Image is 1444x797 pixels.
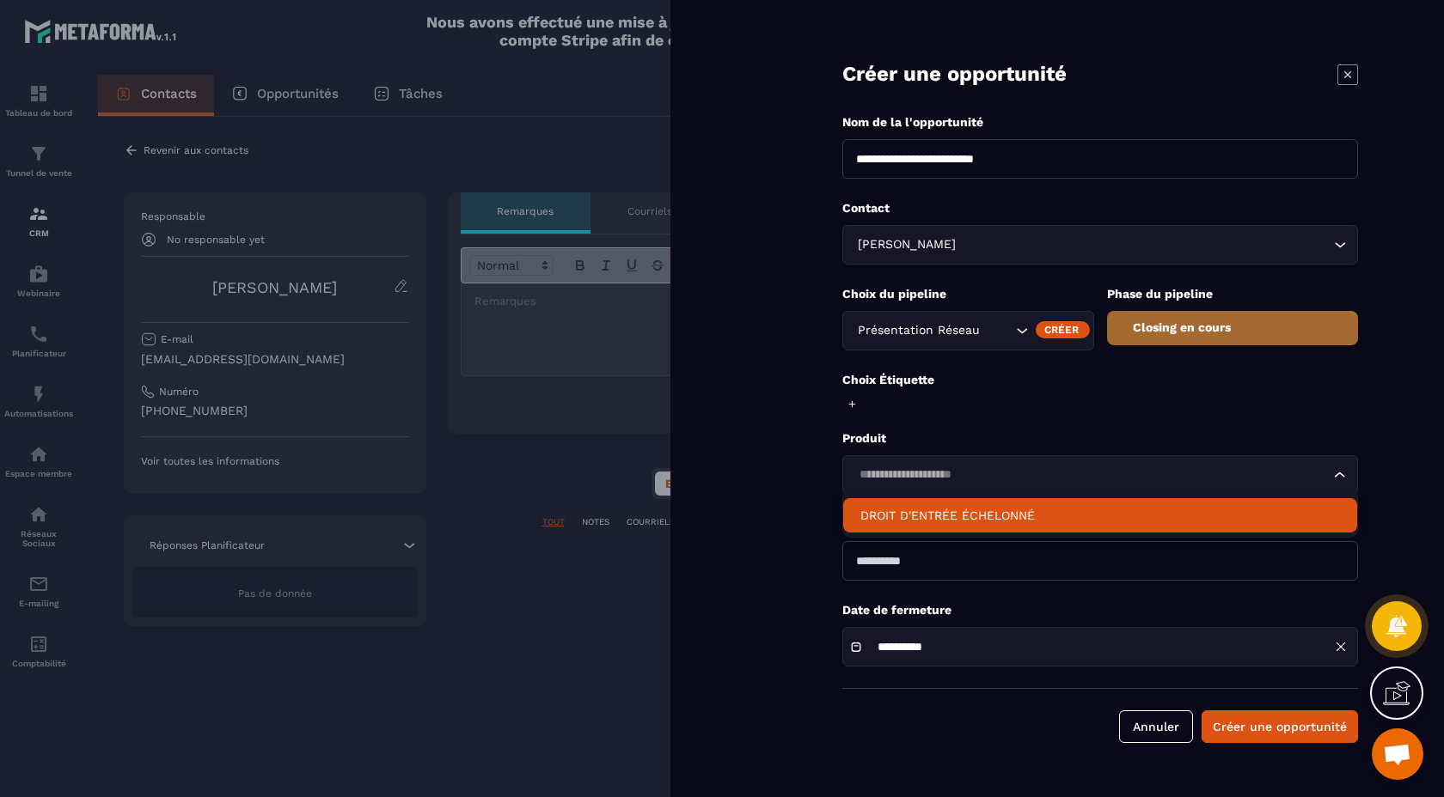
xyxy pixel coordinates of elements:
div: Search for option [842,311,1094,350]
p: Produit [842,430,1358,447]
p: Créer une opportunité [842,60,1067,88]
p: Phase du pipeline [1107,286,1359,302]
div: Search for option [842,455,1358,495]
p: DROIT D'ENTRÉE ÉCHELONNÉ [860,507,1340,524]
input: Search for option [854,465,1330,484]
p: Choix Étiquette [842,372,1358,388]
p: Nom de la l'opportunité [842,114,1358,131]
span: [PERSON_NAME] [854,235,959,254]
button: Créer une opportunité [1202,710,1358,743]
button: Annuler [1119,710,1193,743]
p: Date de fermeture [842,602,1358,618]
input: Search for option [983,321,1012,340]
p: Contact [842,200,1358,216]
p: Choix du pipeline [842,286,1094,302]
span: Présentation Réseau [854,321,983,340]
div: Créer [1036,321,1090,338]
input: Search for option [959,235,1330,254]
a: Ouvrir le chat [1372,728,1423,780]
div: Search for option [842,225,1358,265]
